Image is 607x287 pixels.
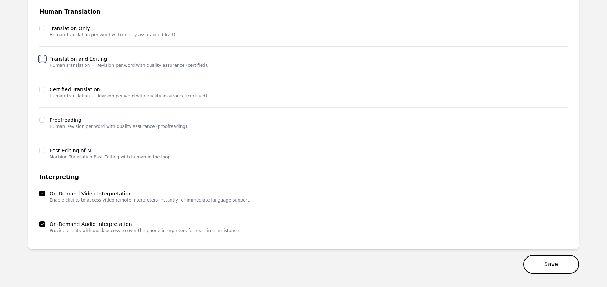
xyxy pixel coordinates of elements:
p: Human Translation + Revision per word with quality assurance (certified). [50,93,208,99]
label: Translation and Editing [50,55,208,63]
p: Provide clients with quick access to over-the-phone interpreters for real-time assistance. [50,228,240,233]
label: On-Demand Video Interpretation [50,190,250,197]
label: On-Demand Audio Interpretation [50,221,240,228]
label: Translation Only [50,25,177,32]
h3: Interpreting [39,173,568,181]
label: Proofreading [50,116,188,124]
label: Certified Translation [50,86,208,93]
h3: Human Translation [39,8,568,16]
p: Machine Translation Post-Editing with human in the loop. [50,154,172,160]
button: Save [523,255,579,274]
p: Enable clients to access video remote interpreters instantly for immediate language support. [50,197,250,203]
p: Human Translation per word with quality assurance (draft). [50,32,177,38]
p: Human Translation + Revision per word with quality assurance (certified). [50,63,208,68]
label: Post Editing of MT [50,147,172,154]
p: Human Revision per word with quality assurance (proofreading). [50,124,188,129]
